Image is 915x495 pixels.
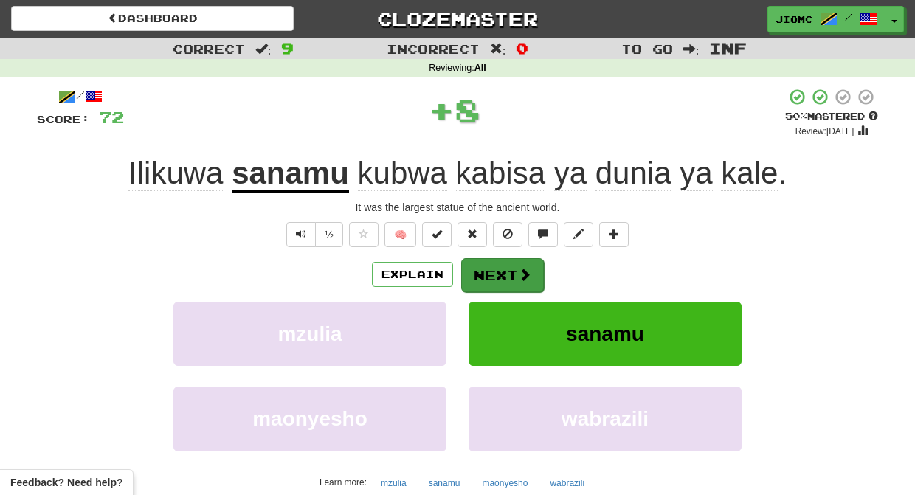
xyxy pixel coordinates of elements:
[683,43,700,55] span: :
[320,477,367,488] small: Learn more:
[173,41,245,56] span: Correct
[173,302,446,366] button: mzulia
[528,222,558,247] button: Discuss sentence (alt+u)
[493,222,522,247] button: Ignore sentence (alt+i)
[252,407,367,430] span: maonyesho
[785,110,807,122] span: 50 %
[595,156,671,191] span: dunia
[286,222,316,247] button: Play sentence audio (ctl+space)
[680,156,712,191] span: ya
[767,6,885,32] a: JioMc /
[11,6,294,31] a: Dashboard
[776,13,812,26] span: JioMc
[795,126,854,136] small: Review: [DATE]
[457,222,487,247] button: Reset to 0% Mastered (alt+r)
[554,156,587,191] span: ya
[277,322,342,345] span: mzulia
[255,43,272,55] span: :
[490,43,506,55] span: :
[562,407,649,430] span: wabrazili
[99,108,124,126] span: 72
[283,222,343,247] div: Text-to-speech controls
[349,222,379,247] button: Favorite sentence (alt+f)
[429,88,455,132] span: +
[128,156,223,191] span: Ilikuwa
[469,387,742,451] button: wabrazili
[232,156,349,193] u: sanamu
[358,156,447,191] span: kubwa
[564,222,593,247] button: Edit sentence (alt+d)
[384,222,416,247] button: 🧠
[37,113,90,125] span: Score:
[456,156,545,191] span: kabisa
[474,472,536,494] button: maonyesho
[474,63,486,73] strong: All
[709,39,747,57] span: Inf
[387,41,480,56] span: Incorrect
[173,387,446,451] button: maonyesho
[845,12,852,22] span: /
[785,110,878,123] div: Mastered
[349,156,787,191] span: .
[316,6,598,32] a: Clozemaster
[373,472,415,494] button: mzulia
[566,322,644,345] span: sanamu
[281,39,294,57] span: 9
[516,39,528,57] span: 0
[10,475,122,490] span: Open feedback widget
[621,41,673,56] span: To go
[315,222,343,247] button: ½
[37,200,878,215] div: It was the largest statue of the ancient world.
[372,262,453,287] button: Explain
[469,302,742,366] button: sanamu
[455,91,480,128] span: 8
[422,222,452,247] button: Set this sentence to 100% Mastered (alt+m)
[542,472,593,494] button: wabrazili
[721,156,778,191] span: kale
[599,222,629,247] button: Add to collection (alt+a)
[461,258,544,292] button: Next
[37,88,124,106] div: /
[421,472,469,494] button: sanamu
